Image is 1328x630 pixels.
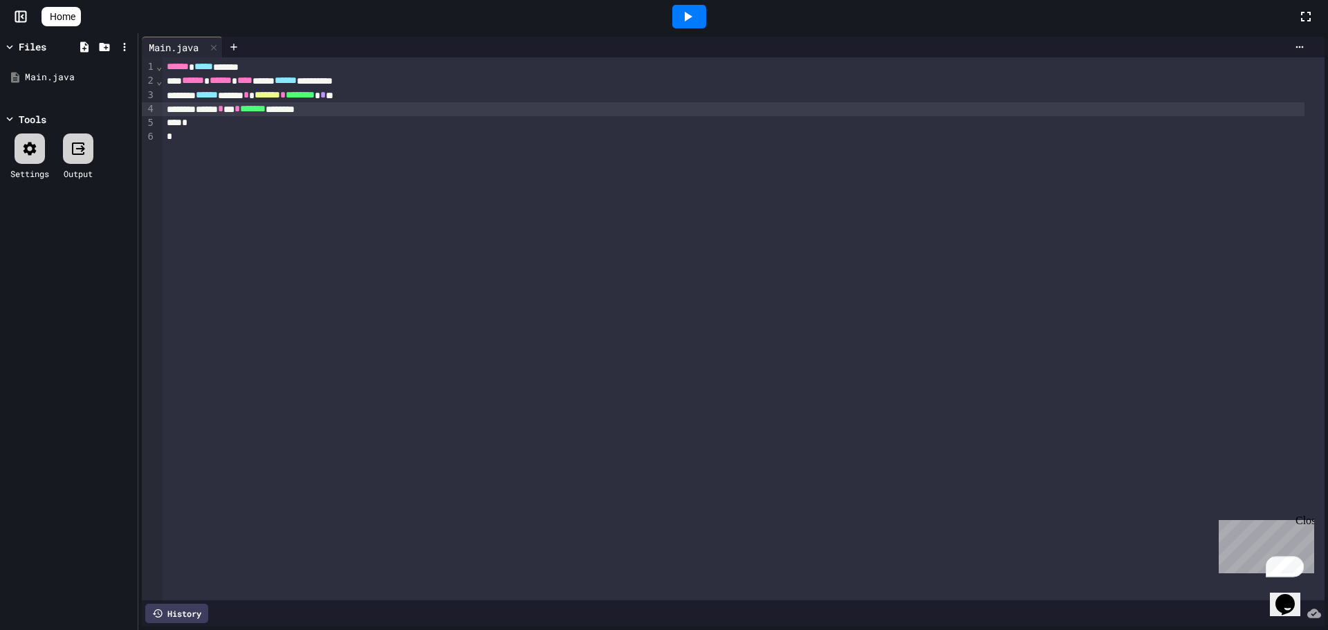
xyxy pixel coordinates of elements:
div: Main.java [142,40,205,55]
span: Fold line [156,61,163,72]
iframe: chat widget [1213,515,1314,573]
div: Settings [10,167,49,180]
div: 1 [142,60,156,74]
span: Home [50,10,75,24]
div: 3 [142,89,156,102]
div: 5 [142,116,156,130]
iframe: chat widget [1270,575,1314,616]
div: Chat with us now!Close [6,6,95,88]
div: 2 [142,74,156,88]
div: Output [64,167,93,180]
div: Main.java [25,71,133,84]
div: 4 [142,102,156,116]
div: Main.java [142,37,223,57]
span: Fold line [156,75,163,86]
div: Files [19,39,46,54]
div: Tools [19,112,46,127]
div: History [145,604,208,623]
div: 6 [142,130,156,144]
div: To enrich screen reader interactions, please activate Accessibility in Grammarly extension settings [163,57,1325,600]
a: Home [41,7,81,26]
